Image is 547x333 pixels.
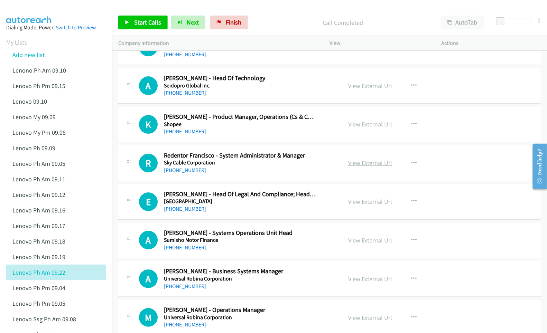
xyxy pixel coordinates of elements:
a: Lenovo Ssg Ph Am 09.08 [12,315,76,323]
a: View External Url [348,236,392,244]
h5: Universal Robina Corporation [164,275,316,282]
a: [PHONE_NUMBER] [164,321,206,328]
span: Next [187,18,199,26]
div: The call is yet to be attempted [139,154,158,172]
h5: [GEOGRAPHIC_DATA] [164,198,316,205]
a: View External Url [348,82,392,90]
span: Finish [226,18,241,26]
a: Finish [210,16,248,29]
a: Start Calls [118,16,168,29]
h1: R [139,154,158,172]
div: Dialing Mode: Power | [6,23,106,32]
a: View External Url [348,314,392,322]
div: The call is yet to be attempted [139,192,158,211]
a: Lenovo My 09.09 [12,113,56,121]
h2: [PERSON_NAME] - Business Systems Manager [164,267,316,275]
a: View External Url [348,159,392,167]
a: [PHONE_NUMBER] [164,51,206,58]
h2: [PERSON_NAME] - Operations Manager [164,306,316,314]
a: [PHONE_NUMBER] [164,89,206,96]
a: View External Url [348,198,392,206]
h2: [PERSON_NAME] - Head Of Legal And Compliance; Head Of Information Security [164,190,316,198]
a: [PHONE_NUMBER] [164,244,206,251]
div: The call is yet to be attempted [139,231,158,249]
a: Lenovo Ph Pm 09.15 [12,82,65,90]
h1: E [139,192,158,211]
a: [PHONE_NUMBER] [164,128,206,135]
a: Lenovo Ph Am 09.11 [12,175,65,183]
div: 0 [538,16,541,25]
h1: A [139,76,158,95]
a: Lenovo Ph Am 09.19 [12,253,65,261]
p: Call Completed [257,18,429,27]
a: Lenovo Ph Am 09.22 [12,268,65,276]
h2: Redentor Francisco - System Administrator & Manager [164,152,316,160]
p: Actions [442,39,541,47]
a: Lenovo Ph Pm 09.05 [12,299,65,307]
h5: Sky Cable Corporation [164,159,316,166]
a: Lenovo Ph Pm 09.04 [12,284,65,292]
span: Start Calls [134,18,161,26]
h1: A [139,269,158,288]
div: The call is yet to be attempted [139,115,158,134]
h1: A [139,231,158,249]
h5: Sumisho Motor Finance [164,237,316,244]
a: Lenovo Ph Am 09.16 [12,206,65,214]
button: Next [171,16,205,29]
a: Lenono Ph Am 09.10 [12,66,66,74]
h5: Shopee [164,121,316,128]
div: Delay between calls (in seconds) [500,19,531,24]
div: The call is yet to be attempted [139,76,158,95]
p: View [330,39,429,47]
a: View External Url [348,275,392,283]
a: View External Url [348,120,392,128]
a: My Lists [6,38,27,46]
a: Lenovo My Pm 09.08 [12,129,66,136]
a: Lenovo Ph Am 09.18 [12,237,65,245]
a: Lenovo Ph Am 09.17 [12,222,65,230]
a: Lenovo Ph Am 09.12 [12,191,65,199]
a: [PHONE_NUMBER] [164,283,206,289]
p: Company Information [118,39,317,47]
h5: Universal Robina Corporation [164,314,316,321]
h1: M [139,308,158,327]
h5: Seidopro Global Inc. [164,82,316,89]
a: Switch to Preview [56,24,96,31]
h2: [PERSON_NAME] - Product Manager, Operations (Cs & Chatbot) [164,113,316,121]
h1: K [139,115,158,134]
a: View External Url [348,43,392,51]
a: Add new list [12,51,45,59]
a: Lenovo 09.10 [12,97,47,105]
h2: [PERSON_NAME] - Head Of Technology [164,74,316,82]
h2: [PERSON_NAME] - Systems Operations Unit Head [164,229,316,237]
a: Lenovo Ph 09.09 [12,144,55,152]
button: AutoTab [441,16,484,29]
a: [PHONE_NUMBER] [164,167,206,173]
a: [PHONE_NUMBER] [164,206,206,212]
a: Lenovo Ph Am 09.05 [12,160,65,168]
iframe: Resource Center [527,139,547,194]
